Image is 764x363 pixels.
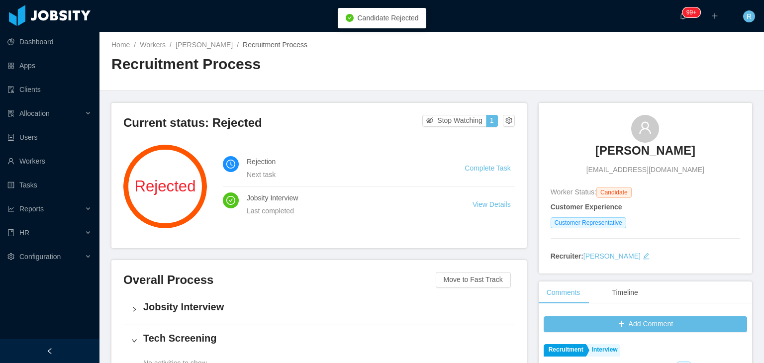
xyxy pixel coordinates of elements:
[503,115,515,127] button: icon: setting
[486,115,498,127] button: 1
[422,115,486,127] button: icon: eye-invisibleStop Watching
[123,272,436,288] h3: Overall Process
[7,175,92,195] a: icon: profileTasks
[747,10,752,22] span: R
[465,164,510,172] a: Complete Task
[711,12,718,19] i: icon: plus
[123,294,515,325] div: icon: rightJobsity Interview
[247,169,441,180] div: Next task
[346,14,354,22] i: icon: check-circle
[247,192,449,203] h4: Jobsity Interview
[237,41,239,49] span: /
[596,187,632,198] span: Candidate
[143,331,507,345] h4: Tech Screening
[358,14,419,22] span: Candidate Rejected
[111,41,130,49] a: Home
[131,338,137,344] i: icon: right
[7,32,92,52] a: icon: pie-chartDashboard
[19,253,61,261] span: Configuration
[247,205,449,216] div: Last completed
[7,151,92,171] a: icon: userWorkers
[7,110,14,117] i: icon: solution
[7,127,92,147] a: icon: robotUsers
[19,205,44,213] span: Reports
[170,41,172,49] span: /
[436,272,511,288] button: Move to Fast Track
[595,143,695,159] h3: [PERSON_NAME]
[604,281,646,304] div: Timeline
[19,109,50,117] span: Allocation
[638,121,652,135] i: icon: user
[544,344,586,357] a: Recruitment
[539,281,588,304] div: Comments
[473,200,511,208] a: View Details
[123,179,207,194] span: Rejected
[544,316,747,332] button: icon: plusAdd Comment
[226,196,235,205] i: icon: check-circle
[247,156,441,167] h4: Rejection
[587,344,620,357] a: Interview
[682,7,700,17] sup: 243
[679,12,686,19] i: icon: bell
[551,188,596,196] span: Worker Status:
[134,41,136,49] span: /
[143,300,507,314] h4: Jobsity Interview
[111,54,432,75] h2: Recruitment Process
[19,229,29,237] span: HR
[7,253,14,260] i: icon: setting
[176,41,233,49] a: [PERSON_NAME]
[551,217,626,228] span: Customer Representative
[123,115,422,131] h3: Current status: Rejected
[123,325,515,356] div: icon: rightTech Screening
[551,203,622,211] strong: Customer Experience
[7,56,92,76] a: icon: appstoreApps
[583,252,641,260] a: [PERSON_NAME]
[586,165,704,175] span: [EMAIL_ADDRESS][DOMAIN_NAME]
[643,253,650,260] i: icon: edit
[595,143,695,165] a: [PERSON_NAME]
[551,252,583,260] strong: Recruiter:
[131,306,137,312] i: icon: right
[7,80,92,99] a: icon: auditClients
[140,41,166,49] a: Workers
[226,160,235,169] i: icon: clock-circle
[7,229,14,236] i: icon: book
[7,205,14,212] i: icon: line-chart
[243,41,307,49] span: Recruitment Process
